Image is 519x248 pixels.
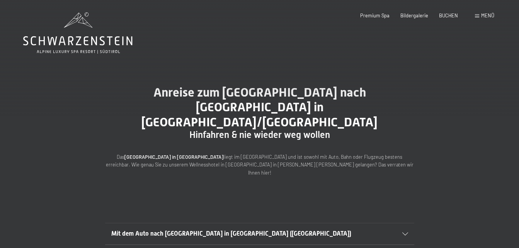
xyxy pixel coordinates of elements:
a: Bildergalerie [400,12,428,19]
span: Menü [481,12,494,19]
a: BUCHEN [439,12,458,19]
span: Hinfahren & nie wieder weg wollen [189,129,330,140]
p: Das liegt im [GEOGRAPHIC_DATA] und ist sowohl mit Auto, Bahn oder Flugzeug bestens erreichbar. Wi... [105,153,414,177]
a: Premium Spa [360,12,390,19]
span: Anreise zum [GEOGRAPHIC_DATA] nach [GEOGRAPHIC_DATA] in [GEOGRAPHIC_DATA]/[GEOGRAPHIC_DATA] [141,85,378,129]
strong: [GEOGRAPHIC_DATA] in [GEOGRAPHIC_DATA] [124,154,223,160]
span: Mit dem Auto nach [GEOGRAPHIC_DATA] in [GEOGRAPHIC_DATA] ([GEOGRAPHIC_DATA]) [111,230,351,237]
